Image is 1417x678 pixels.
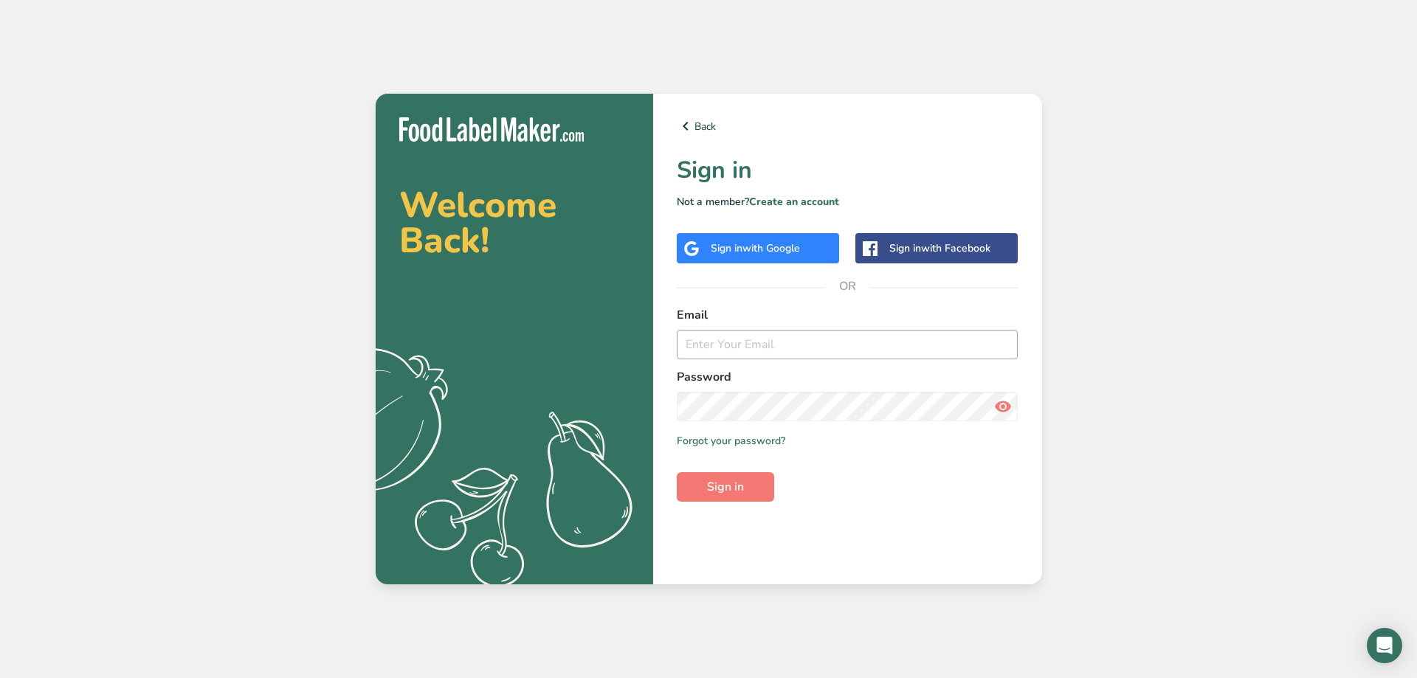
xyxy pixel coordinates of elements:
[1367,628,1402,663] div: Open Intercom Messenger
[677,306,1018,324] label: Email
[742,241,800,255] span: with Google
[889,241,990,256] div: Sign in
[677,117,1018,135] a: Back
[677,433,785,449] a: Forgot your password?
[921,241,990,255] span: with Facebook
[399,187,630,258] h2: Welcome Back!
[711,241,800,256] div: Sign in
[677,330,1018,359] input: Enter Your Email
[677,368,1018,386] label: Password
[707,478,744,496] span: Sign in
[677,194,1018,210] p: Not a member?
[677,472,774,502] button: Sign in
[677,153,1018,188] h1: Sign in
[749,195,839,209] a: Create an account
[825,264,869,308] span: OR
[399,117,584,142] img: Food Label Maker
